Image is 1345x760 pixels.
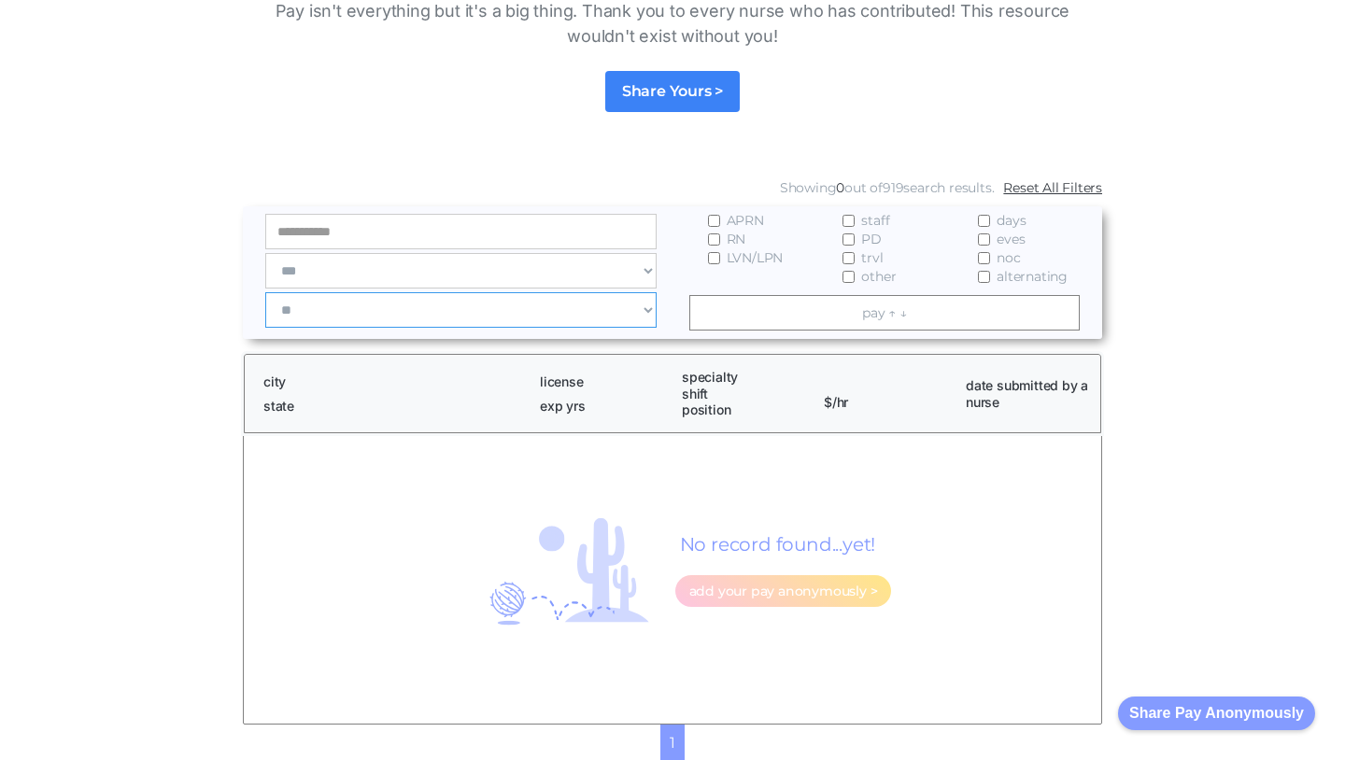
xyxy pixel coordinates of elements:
input: eves [978,233,990,246]
input: LVN/LPN [708,252,720,264]
input: trvl [842,252,855,264]
div: Showing out of search results. [780,178,995,197]
span: trvl [861,248,883,267]
input: PD [842,233,855,246]
h1: No record found...yet! [675,533,876,556]
input: other [842,271,855,283]
input: alternating [978,271,990,283]
form: Email Form [243,174,1102,339]
span: 919 [883,179,903,196]
h1: position [682,401,807,418]
input: staff [842,215,855,227]
h1: exp yrs [540,398,665,415]
span: alternating [997,267,1068,286]
input: days [978,215,990,227]
h1: $/hr [824,377,949,410]
span: LVN/LPN [727,248,784,267]
h1: date submitted by a nurse [966,377,1091,410]
h1: state [263,398,523,415]
span: staff [861,211,889,230]
input: RN [708,233,720,246]
a: add your pay anonymously > [675,575,892,607]
span: 0 [836,179,844,196]
input: noc [978,252,990,264]
span: PD [861,230,882,248]
span: eves [997,230,1025,248]
a: pay ↑ ↓ [689,295,1081,331]
a: Share Yours > [605,71,740,112]
h1: city [263,373,523,390]
input: APRN [708,215,720,227]
span: APRN [727,211,764,230]
span: noc [997,248,1020,267]
h1: license [540,373,665,390]
span: days [997,211,1026,230]
span: other [861,267,896,286]
button: Share Pay Anonymously [1118,697,1315,730]
h1: specialty [682,369,807,386]
h1: shift [682,386,807,402]
a: Reset All Filters [1003,178,1102,197]
span: RN [727,230,746,248]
